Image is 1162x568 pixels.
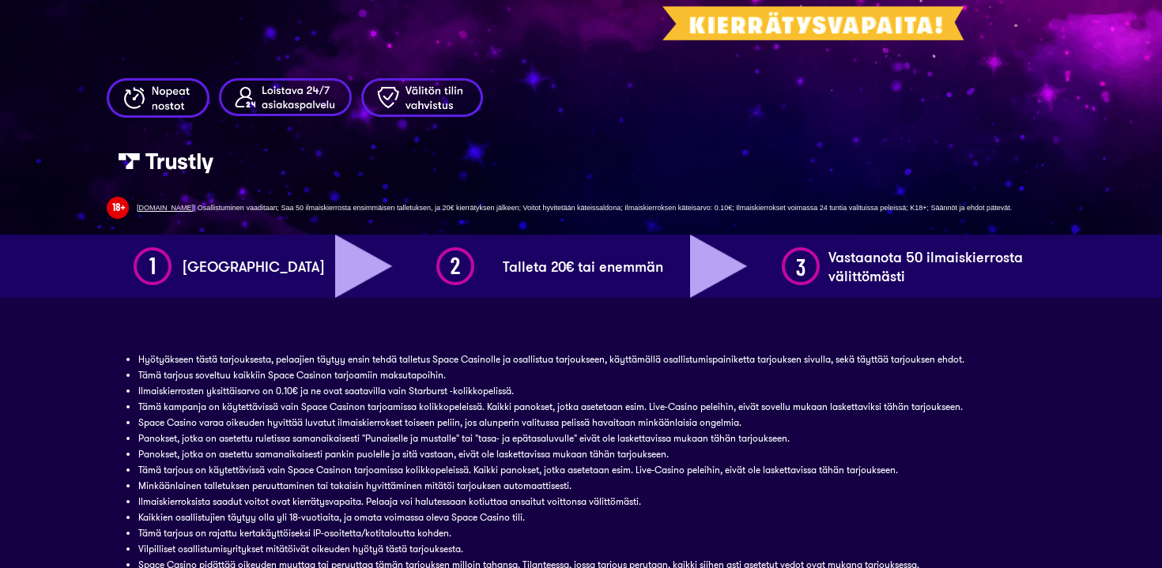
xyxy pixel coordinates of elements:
h1: Vastaanota 50 ilmaiskierrosta välittömästi [821,247,1055,285]
li: Tämä tarjous on käytettävissä vain Space Casinon tarjoamissa kolikkopeleissä. Kaikki panokset, jo... [138,462,1024,478]
h1: Talleta 20€ tai enemmän [495,257,663,276]
a: [DOMAIN_NAME] [137,204,194,212]
li: Tämä tarjous soveltuu kaikkiin Space Casinon tarjoamiin maksutapoihin. [138,367,1024,383]
li: Ilmaiskierroksista saadut voitot ovat kierrätysvapaita. Pelaaja voi halutessaan kotiuttaa ansaitu... [138,494,1024,510]
li: Hyötyäkseen tästä tarjouksesta, pelaajien täytyy ensin tehdä talletus Space Casinolle ja osallist... [138,352,1024,367]
img: 18 Plus [107,197,129,219]
li: Tämä tarjous on rajattu kertakäyttöiseksi IP-osoitetta/kotitaloutta kohden. [138,525,1024,541]
li: Panokset, jotka on asetettu ruletissa samanaikaisesti "Punaiselle ja mustalle" tai "tasa- ja epät... [138,431,1024,446]
li: Tämä kampanja on käytettävissä vain Space Casinon tarjoamissa kolikkopeleissä. Kaikki panokset, j... [138,399,1024,415]
div: | Osallistuminen vaaditaan; Saa 50 ilmaiskierrosta ensimmäisen talletuksen, ja 20€ kierrätyksen j... [129,203,1055,213]
li: Vilpilliset osallistumisyritykset mitätöivät oikeuden hyötyä tästä tarjouksesta. [138,541,1024,557]
li: Kaikkien osallistujien täytyy olla yli 18-vuotiaita, ja omata voimassa oleva Space Casino tili. [138,510,1024,525]
h1: [GEOGRAPHIC_DATA] [175,257,324,276]
li: Ilmaiskierrosten yksittäisarvo on 0.10€ ja ne ovat saatavilla vain Starburst -kolikkopelissä. [138,383,1024,399]
li: Panokset, jotka on asetettu samanaikaisesti pankin puolelle ja sitä vastaan, eivät ole laskettavi... [138,446,1024,462]
li: Minkäänlainen talletuksen peruuttaminen tai takaisin hyvittäminen mitätöi tarjouksen automaattise... [138,478,1024,494]
li: Space Casino varaa oikeuden hyvittää luvatut ilmaiskierrokset toiseen peliin, jos alunperin valit... [138,415,1024,431]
